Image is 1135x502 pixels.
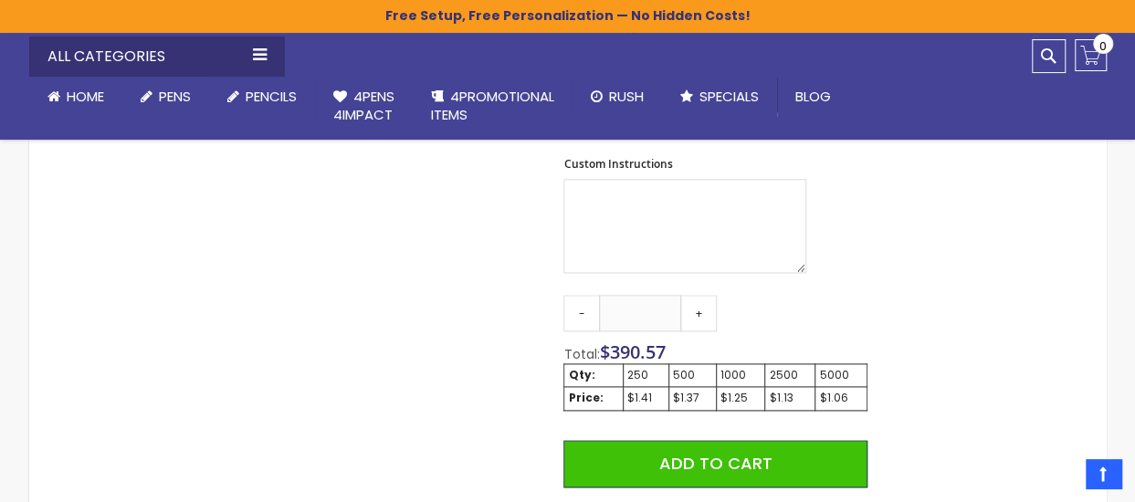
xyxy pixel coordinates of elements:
div: All Categories [29,37,285,77]
div: $1.41 [627,391,665,405]
span: Add to Cart [659,452,772,475]
div: $1.13 [769,391,811,405]
a: 0 [1075,39,1107,71]
span: 0 [1099,37,1107,55]
span: Home [67,87,104,106]
span: 390.57 [609,340,665,364]
iframe: Google Customer Reviews [984,453,1135,502]
a: Home [29,77,122,117]
div: 1000 [720,368,762,382]
a: Rush [573,77,662,117]
span: Specials [699,87,759,106]
span: Custom Instructions [563,156,672,172]
span: Total: [563,345,599,363]
span: $ [599,340,665,364]
div: 5000 [819,368,862,382]
a: - [563,295,600,331]
strong: Qty: [568,367,594,382]
span: 4PROMOTIONAL ITEMS [431,87,554,124]
a: Blog [777,77,849,117]
a: + [680,295,717,331]
a: Specials [662,77,777,117]
a: Pens [122,77,209,117]
a: Pencils [209,77,315,117]
div: $1.37 [673,391,712,405]
div: 500 [673,368,712,382]
div: $1.25 [720,391,762,405]
span: 4Pens 4impact [333,87,394,124]
a: 4Pens4impact [315,77,413,136]
div: 2500 [769,368,811,382]
div: 250 [627,368,665,382]
span: Pens [159,87,191,106]
span: Pencils [246,87,297,106]
span: Blog [795,87,831,106]
button: Add to Cart [563,440,867,487]
div: $1.06 [819,391,862,405]
a: 4PROMOTIONALITEMS [413,77,573,136]
span: Rush [609,87,644,106]
strong: Price: [568,390,603,405]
